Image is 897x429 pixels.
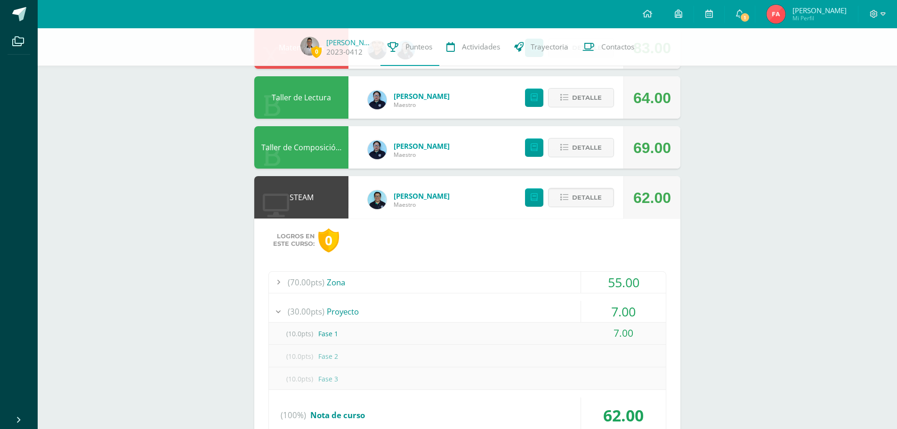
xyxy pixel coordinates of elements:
[601,42,634,52] span: Contactos
[254,176,348,219] div: STEAM
[269,346,666,367] div: Fase 2
[633,177,671,219] div: 62.00
[281,368,318,389] span: (10.0pts)
[439,28,507,66] a: Actividades
[368,140,387,159] img: 911da8577ce506968a839c78ed3a8bf3.png
[254,126,348,169] div: Taller de Composición y Redacción
[254,76,348,119] div: Taller de Lectura
[288,272,324,293] span: (70.00pts)
[394,151,450,159] span: Maestro
[792,14,847,22] span: Mi Perfil
[269,323,666,344] div: Fase 1
[318,228,339,252] div: 0
[531,42,568,52] span: Trayectoria
[368,190,387,209] img: fa03fa54efefe9aebc5e29dfc8df658e.png
[368,90,387,109] img: 911da8577ce506968a839c78ed3a8bf3.png
[326,47,363,57] a: 2023-0412
[394,201,450,209] span: Maestro
[288,301,324,322] span: (30.00pts)
[462,42,500,52] span: Actividades
[633,77,671,119] div: 64.00
[394,191,450,201] a: [PERSON_NAME]
[548,88,614,107] button: Detalle
[572,89,602,106] span: Detalle
[300,37,319,56] img: 61bb738f5033f394797efd7be5446439.png
[633,127,671,169] div: 69.00
[767,5,785,24] img: 51a3f6bdb60fb4fa8c9bbb4959b1e63c.png
[311,46,322,57] span: 0
[281,346,318,367] span: (10.0pts)
[575,28,641,66] a: Contactos
[394,91,450,101] a: [PERSON_NAME]
[507,28,575,66] a: Trayectoria
[405,42,432,52] span: Punteos
[269,368,666,389] div: Fase 3
[380,28,439,66] a: Punteos
[273,233,315,248] span: Logros en este curso:
[792,6,847,15] span: [PERSON_NAME]
[581,301,666,322] div: 7.00
[326,38,373,47] a: [PERSON_NAME]
[581,272,666,293] div: 55.00
[581,323,666,344] div: 7.00
[740,12,750,23] span: 1
[548,138,614,157] button: Detalle
[394,101,450,109] span: Maestro
[269,272,666,293] div: Zona
[572,189,602,206] span: Detalle
[281,323,318,344] span: (10.0pts)
[572,139,602,156] span: Detalle
[269,301,666,322] div: Proyecto
[394,141,450,151] a: [PERSON_NAME]
[310,410,365,421] span: Nota de curso
[548,188,614,207] button: Detalle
